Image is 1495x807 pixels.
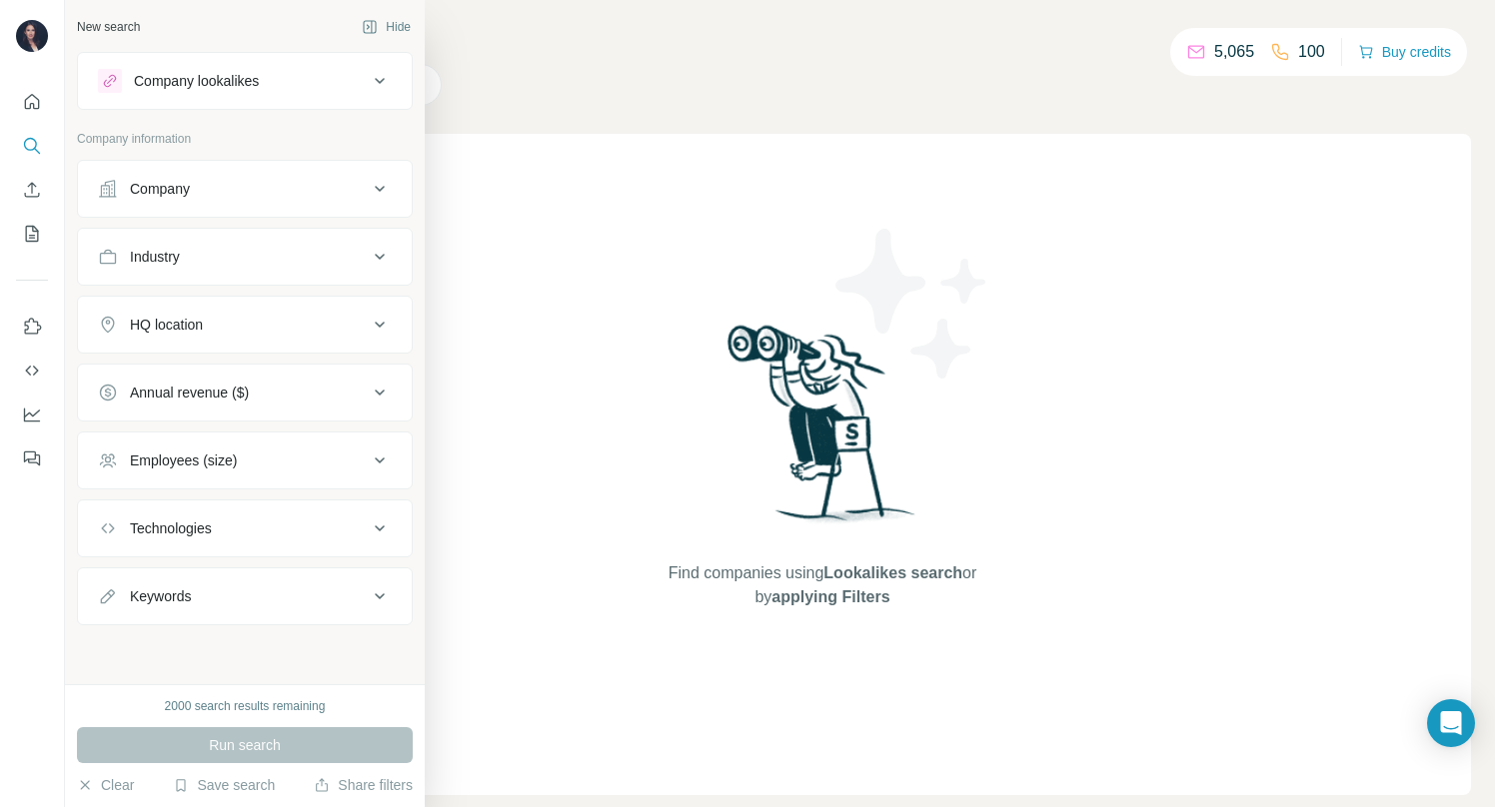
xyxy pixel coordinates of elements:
[1298,40,1325,64] p: 100
[174,24,1471,52] h4: Search
[130,247,180,267] div: Industry
[16,216,48,252] button: My lists
[823,564,962,581] span: Lookalikes search
[1358,38,1451,66] button: Buy credits
[78,301,412,349] button: HQ location
[1214,40,1254,64] p: 5,065
[78,165,412,213] button: Company
[78,233,412,281] button: Industry
[1427,699,1475,747] div: Open Intercom Messenger
[16,353,48,389] button: Use Surfe API
[719,320,926,542] img: Surfe Illustration - Woman searching with binoculars
[130,179,190,199] div: Company
[663,561,982,609] span: Find companies using or by
[16,20,48,52] img: Avatar
[130,315,203,335] div: HQ location
[173,775,275,795] button: Save search
[771,588,889,605] span: applying Filters
[134,71,259,91] div: Company lookalikes
[16,397,48,432] button: Dashboard
[130,518,212,538] div: Technologies
[78,436,412,484] button: Employees (size)
[314,775,413,795] button: Share filters
[16,440,48,476] button: Feedback
[348,12,425,42] button: Hide
[78,57,412,105] button: Company lookalikes
[16,309,48,345] button: Use Surfe on LinkedIn
[16,84,48,120] button: Quick start
[77,130,413,148] p: Company information
[130,586,191,606] div: Keywords
[16,172,48,208] button: Enrich CSV
[130,450,237,470] div: Employees (size)
[77,775,134,795] button: Clear
[165,697,326,715] div: 2000 search results remaining
[16,128,48,164] button: Search
[78,572,412,620] button: Keywords
[78,369,412,416] button: Annual revenue ($)
[822,214,1002,394] img: Surfe Illustration - Stars
[130,383,249,403] div: Annual revenue ($)
[78,504,412,552] button: Technologies
[77,18,140,36] div: New search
